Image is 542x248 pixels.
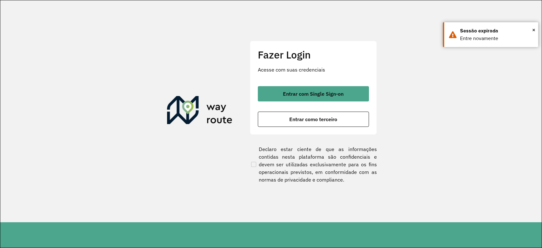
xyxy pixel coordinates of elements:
button: button [258,112,369,127]
span: Entrar como terceiro [289,117,337,122]
div: Sessão expirada [460,27,533,35]
button: button [258,86,369,101]
img: Roteirizador AmbevTech [167,96,232,127]
label: Declaro estar ciente de que as informações contidas nesta plataforma são confidenciais e devem se... [250,145,377,183]
span: × [532,25,535,35]
button: Close [532,25,535,35]
span: Entrar com Single Sign-on [283,91,344,96]
div: Entre novamente [460,35,533,42]
h2: Fazer Login [258,49,369,61]
p: Acesse com suas credenciais [258,66,369,73]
